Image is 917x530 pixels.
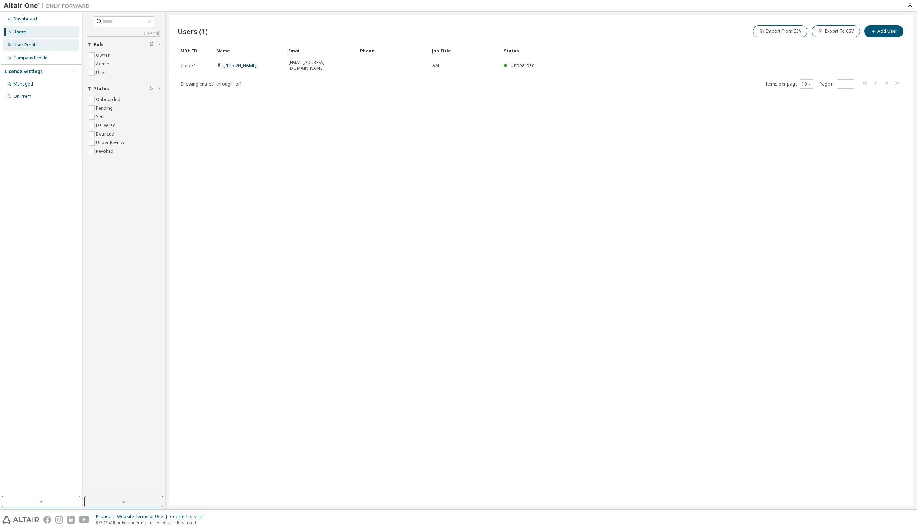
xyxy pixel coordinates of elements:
label: Owner [96,51,111,60]
a: Clear all [87,31,160,36]
a: [PERSON_NAME] [223,62,257,68]
span: Items per page [766,79,813,89]
label: Admin [96,60,111,68]
label: Delivered [96,121,117,130]
span: 688774 [181,63,196,68]
p: © 2025 Altair Engineering, Inc. All Rights Reserved. [96,520,207,526]
span: Onboarded [510,62,535,68]
label: Pending [96,104,114,113]
button: Add User [864,25,903,37]
label: Revoked [96,147,115,156]
div: On Prem [13,93,31,99]
div: Phone [360,45,426,56]
label: Bounced [96,130,116,138]
div: Status [504,45,867,56]
div: Job Title [432,45,498,56]
span: [EMAIL_ADDRESS][DOMAIN_NAME] [289,60,354,71]
span: Showing entries 1 through 1 of 1 [181,81,242,87]
div: MDH ID [180,45,211,56]
img: facebook.svg [43,516,51,524]
div: Privacy [96,514,117,520]
div: Cookie Consent [170,514,207,520]
div: Managed [13,81,33,87]
div: Email [288,45,354,56]
button: Import From CSV [753,25,807,37]
div: Dashboard [13,16,37,22]
div: Website Terms of Use [117,514,170,520]
div: Company Profile [13,55,47,61]
div: Name [216,45,282,56]
button: 10 [802,81,811,87]
span: Role [94,42,104,47]
span: AM [432,63,439,68]
img: Altair One [4,2,93,9]
div: User Profile [13,42,38,48]
img: youtube.svg [79,516,89,524]
button: Status [87,81,160,97]
span: Clear filter [149,86,154,92]
button: Role [87,37,160,52]
span: Users (1) [178,26,208,36]
img: instagram.svg [55,516,63,524]
span: Clear filter [149,42,154,47]
label: Sent [96,113,106,121]
img: altair_logo.svg [2,516,39,524]
div: Users [13,29,27,35]
label: Onboarded [96,95,122,104]
img: linkedin.svg [67,516,75,524]
label: User [96,68,107,77]
button: Export To CSV [812,25,860,37]
span: Page n. [820,79,854,89]
label: Under Review [96,138,125,147]
span: Status [94,86,109,92]
div: License Settings [5,69,43,74]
